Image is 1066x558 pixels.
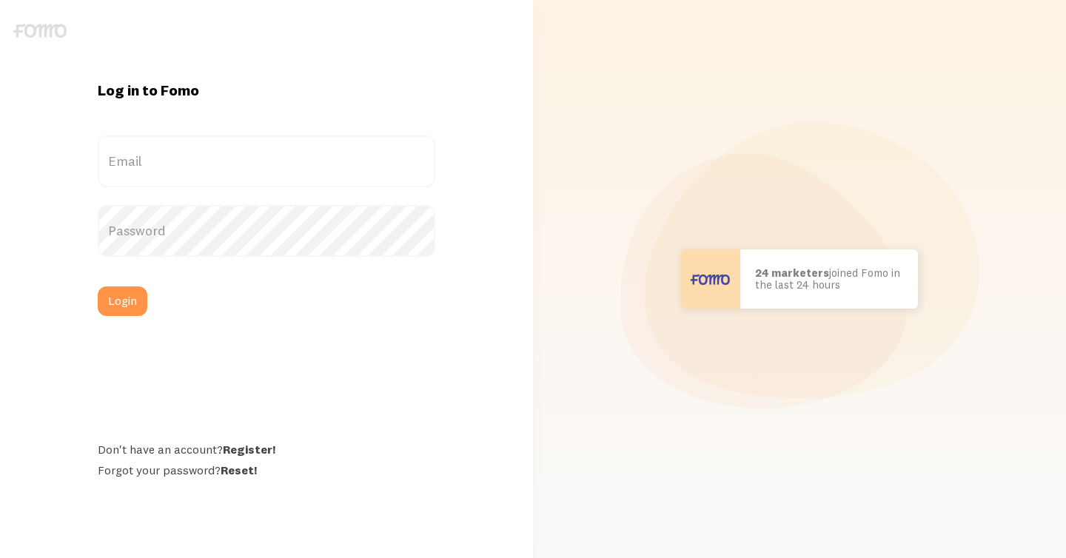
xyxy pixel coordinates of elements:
div: Don't have an account? [98,442,435,457]
img: fomo-logo-gray-b99e0e8ada9f9040e2984d0d95b3b12da0074ffd48d1e5cb62ac37fc77b0b268.svg [13,24,67,38]
a: Reset! [221,463,257,477]
button: Login [98,286,147,316]
a: Register! [223,442,275,457]
div: Forgot your password? [98,463,435,477]
label: Password [98,205,435,257]
b: 24 marketers [755,266,829,280]
h1: Log in to Fomo [98,81,435,100]
label: Email [98,135,435,187]
p: joined Fomo in the last 24 hours [755,267,903,292]
img: User avatar [681,249,740,309]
